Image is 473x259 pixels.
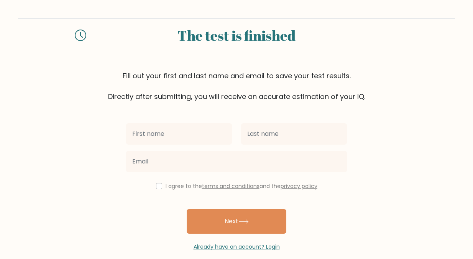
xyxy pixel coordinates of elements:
a: terms and conditions [202,182,259,190]
a: Already have an account? Login [194,243,280,251]
input: Email [126,151,347,172]
label: I agree to the and the [166,182,317,190]
button: Next [187,209,286,234]
input: First name [126,123,232,145]
div: Fill out your first and last name and email to save your test results. Directly after submitting,... [18,71,455,102]
input: Last name [241,123,347,145]
div: The test is finished [95,25,378,46]
a: privacy policy [281,182,317,190]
